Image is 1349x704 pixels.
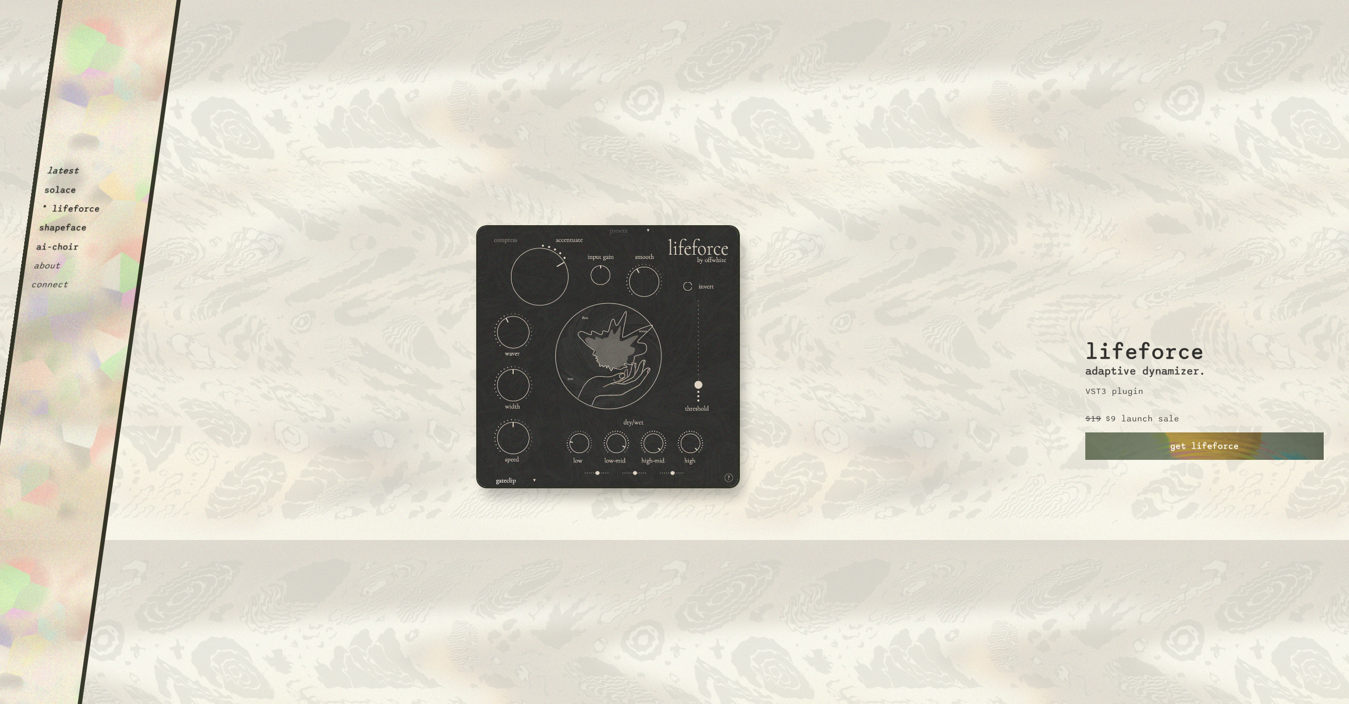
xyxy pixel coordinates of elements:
button: solace [44,185,77,195]
button: connect [31,279,69,290]
button: * lifeforce [41,204,101,214]
button: latest [46,166,80,176]
p: VST3 plugin [1085,386,1143,397]
h2: lifeforce [1085,244,1204,365]
p: $9 launch sale [1105,413,1179,424]
h3: adaptive dynamizer. [1085,365,1206,378]
button: ai-choir [36,242,80,252]
button: about [33,261,61,271]
button: shapeface [38,223,88,233]
a: get lifeforce [1085,432,1324,460]
img: lifeforce2.c81878d3.png [476,225,740,488]
p: $19 [1085,413,1101,424]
